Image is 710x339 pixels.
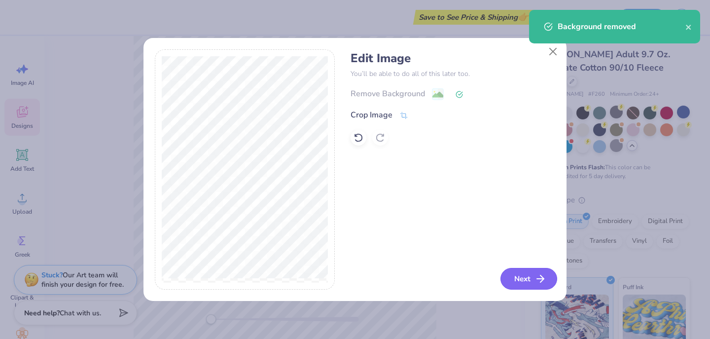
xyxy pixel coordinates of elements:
[351,109,392,121] div: Crop Image
[558,21,685,33] div: Background removed
[351,69,555,79] p: You’ll be able to do all of this later too.
[500,268,557,290] button: Next
[685,21,692,33] button: close
[351,51,555,66] h4: Edit Image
